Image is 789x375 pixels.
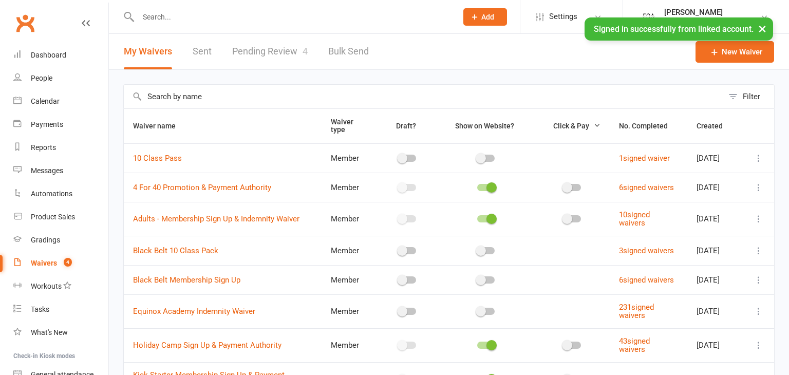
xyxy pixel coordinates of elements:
a: Holiday Camp Sign Up & Payment Authority [133,341,281,350]
a: Calendar [13,90,108,113]
span: Created [697,122,734,130]
a: Messages [13,159,108,182]
a: Product Sales [13,205,108,229]
td: Member [322,294,378,328]
a: Tasks [13,298,108,321]
a: People [13,67,108,90]
button: Created [697,120,734,132]
div: Messages [31,166,63,175]
div: People [31,74,52,82]
td: Member [322,202,378,236]
td: Member [322,328,378,362]
td: [DATE] [687,143,743,173]
th: Waiver type [322,109,378,143]
button: Click & Pay [544,120,600,132]
td: [DATE] [687,294,743,328]
a: Reports [13,136,108,159]
a: Bulk Send [328,34,369,69]
a: 6signed waivers [619,275,674,285]
button: Waiver name [133,120,187,132]
a: What's New [13,321,108,344]
a: Dashboard [13,44,108,67]
a: 10signed waivers [619,210,650,228]
a: Clubworx [12,10,38,36]
img: thumb_image1734071481.png [638,7,659,27]
a: Equinox Academy Indemnity Waiver [133,307,255,316]
input: Search by name [124,85,723,108]
button: My Waivers [124,34,172,69]
div: Reports [31,143,56,152]
th: No. Completed [610,109,687,143]
a: 3signed waivers [619,246,674,255]
a: Waivers 4 [13,252,108,275]
input: Search... [135,10,450,24]
button: × [753,17,772,40]
div: Equinox Martial Arts Academy [664,17,760,26]
button: Filter [723,85,774,108]
a: 6signed waivers [619,183,674,192]
div: Automations [31,190,72,198]
div: Gradings [31,236,60,244]
a: Black Belt 10 Class Pack [133,246,218,255]
a: 43signed waivers [619,336,650,354]
div: Filter [743,90,760,103]
a: Workouts [13,275,108,298]
td: [DATE] [687,202,743,236]
span: 4 [303,46,308,57]
a: New Waiver [696,41,774,63]
a: Pending Review4 [232,34,308,69]
div: [PERSON_NAME] [664,8,760,17]
div: Product Sales [31,213,75,221]
td: Member [322,265,378,294]
button: Show on Website? [446,120,525,132]
a: Black Belt Membership Sign Up [133,275,240,285]
span: Add [481,13,494,21]
td: Member [322,143,378,173]
span: 4 [64,258,72,267]
span: Waiver name [133,122,187,130]
div: Dashboard [31,51,66,59]
a: 1signed waiver [619,154,670,163]
a: 231signed waivers [619,303,654,321]
span: Draft? [396,122,416,130]
span: Click & Pay [553,122,589,130]
div: What's New [31,328,68,336]
td: [DATE] [687,265,743,294]
a: Payments [13,113,108,136]
div: Tasks [31,305,49,313]
div: Workouts [31,282,62,290]
a: Sent [193,34,212,69]
td: [DATE] [687,236,743,265]
td: Member [322,236,378,265]
a: 10 Class Pass [133,154,182,163]
span: Signed in successfully from linked account. [594,24,754,34]
a: Gradings [13,229,108,252]
td: Member [322,173,378,202]
div: Waivers [31,259,57,267]
td: [DATE] [687,328,743,362]
td: [DATE] [687,173,743,202]
button: Draft? [387,120,427,132]
button: Add [463,8,507,26]
a: Automations [13,182,108,205]
span: Show on Website? [455,122,514,130]
span: Settings [549,5,577,28]
div: Calendar [31,97,60,105]
a: Adults - Membership Sign Up & Indemnity Waiver [133,214,299,223]
a: 4 For 40 Promotion & Payment Authority [133,183,271,192]
div: Payments [31,120,63,128]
